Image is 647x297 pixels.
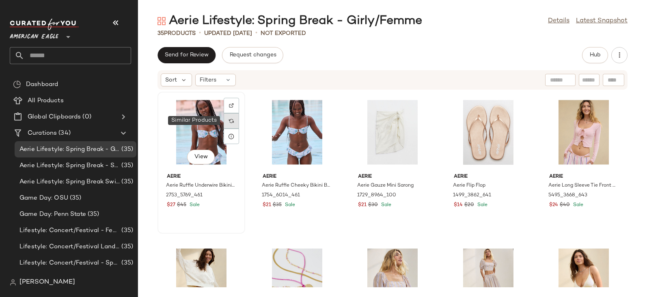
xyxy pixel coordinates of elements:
span: 35 [157,30,164,37]
img: cfy_white_logo.C9jOOHJF.svg [10,19,79,30]
span: (35) [120,161,133,170]
span: Aerie Lifestyle: Spring Break Swimsuits Landing Page [19,177,120,187]
span: $20 [464,202,474,209]
span: $14 [454,202,463,209]
span: American Eagle [10,28,58,42]
span: Aerie [549,173,618,181]
span: Aerie Ruffle Underwire Bikini Top [166,182,235,189]
a: Details [548,16,569,26]
p: updated [DATE] [204,29,252,38]
span: Global Clipboards [28,112,81,122]
button: Request changes [222,47,283,63]
a: Latest Snapshot [576,16,628,26]
span: Dashboard [26,80,58,89]
span: $30 [368,202,378,209]
span: 1754_6014_461 [262,192,300,199]
span: 2753_5769_461 [166,192,203,199]
img: 5495_3668_643_of [543,95,625,170]
img: svg%3e [229,118,234,123]
span: (35) [120,226,133,235]
span: $21 [263,202,271,209]
span: Aerie Flip Flop [453,182,485,189]
button: Send for Review [157,47,216,63]
span: Lifestyle: Concert/Festival - Sporty [19,258,120,268]
span: Aerie [167,173,236,181]
span: (34) [57,129,71,138]
span: Sale [283,202,295,208]
span: Aerie Ruffle Cheeky Bikini Bottom [262,182,331,189]
img: 1729_8964_100_f [352,95,433,170]
span: $21 [358,202,367,209]
span: Lifestyle: Concert/Festival Landing Page [19,242,120,252]
span: 1499_3862_641 [453,192,491,199]
span: (0) [81,112,91,122]
span: Sale [572,202,583,208]
p: Not Exported [261,29,306,38]
img: svg%3e [157,17,166,25]
span: View [194,154,208,160]
button: Hub [582,47,608,63]
span: (35) [120,177,133,187]
img: svg%3e [229,103,234,108]
span: (35) [120,242,133,252]
span: (35) [86,210,99,219]
span: $40 [560,202,570,209]
span: 5495_3668_643 [548,192,587,199]
span: • [255,28,257,38]
span: Sort [165,76,177,84]
span: Aerie Lifestyle: Spring Break - Sporty [19,161,120,170]
img: svg%3e [13,80,21,88]
span: Game Day: Penn State [19,210,86,219]
span: • [199,28,201,38]
span: Sale [188,202,200,208]
span: (35) [120,258,133,268]
span: Send for Review [164,52,209,58]
img: 1499_3862_641_f [447,95,529,170]
span: $24 [549,202,558,209]
span: Sale [380,202,391,208]
span: Curations [28,129,57,138]
img: 2753_5769_461_of [160,95,242,170]
span: Aerie [263,173,332,181]
span: Lifestyle: Concert/Festival - Femme [19,226,120,235]
span: Aerie Lifestyle: Spring Break - Girly/Femme [19,145,120,154]
span: All Products [28,96,64,105]
img: svg%3e [10,279,16,286]
span: Aerie Gauze Mini Sarong [357,182,414,189]
span: (35) [68,194,82,203]
span: 1729_8964_100 [357,192,396,199]
div: Aerie Lifestyle: Spring Break - Girly/Femme [157,13,422,29]
button: View [187,150,215,164]
span: Filters [200,76,216,84]
span: Aerie [454,173,523,181]
div: Products [157,29,196,38]
span: $35 [273,202,282,209]
span: Hub [589,52,601,58]
span: (35) [120,145,133,154]
span: Sale [476,202,487,208]
img: 1754_6014_461_of [256,95,338,170]
span: $45 [177,202,186,209]
span: Game Day: OSU [19,194,68,203]
span: Request changes [229,52,276,58]
span: [PERSON_NAME] [19,278,75,287]
span: Aerie Long Sleeve Tie Front Cardi T-Shirt [548,182,617,189]
span: $27 [167,202,175,209]
span: Aerie [358,173,427,181]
